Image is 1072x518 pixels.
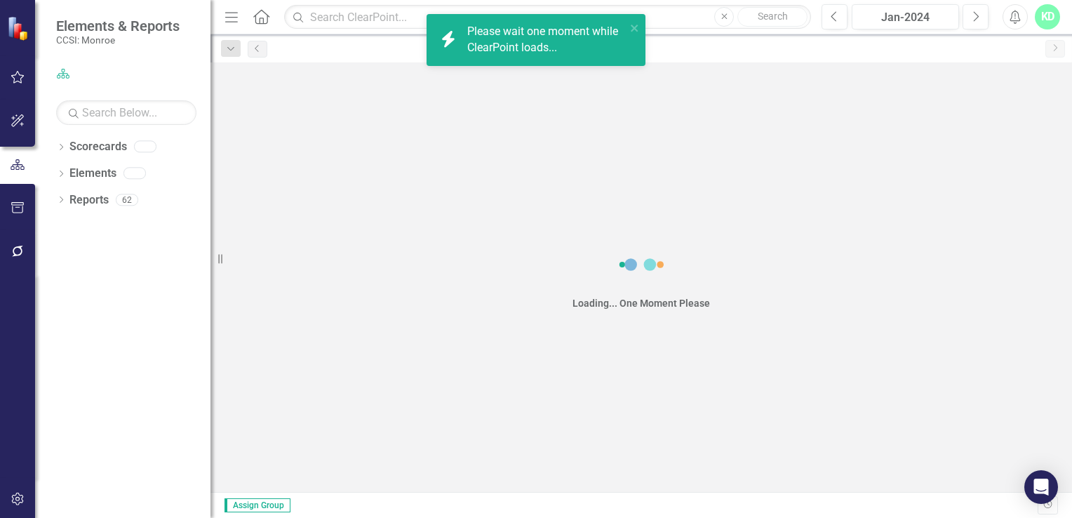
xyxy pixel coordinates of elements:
div: Please wait one moment while ClearPoint loads... [467,24,626,56]
button: KD [1035,4,1060,29]
div: Open Intercom Messenger [1024,470,1058,504]
div: 62 [116,194,138,206]
a: Scorecards [69,139,127,155]
button: Jan-2024 [852,4,959,29]
a: Elements [69,166,116,182]
span: Search [758,11,788,22]
a: Reports [69,192,109,208]
button: Search [737,7,808,27]
div: Loading... One Moment Please [572,296,710,310]
small: CCSI: Monroe [56,34,180,46]
span: Elements & Reports [56,18,180,34]
input: Search ClearPoint... [284,5,811,29]
span: Assign Group [225,498,290,512]
div: Jan-2024 [857,9,954,26]
button: close [630,20,640,36]
img: ClearPoint Strategy [6,15,32,41]
input: Search Below... [56,100,196,125]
